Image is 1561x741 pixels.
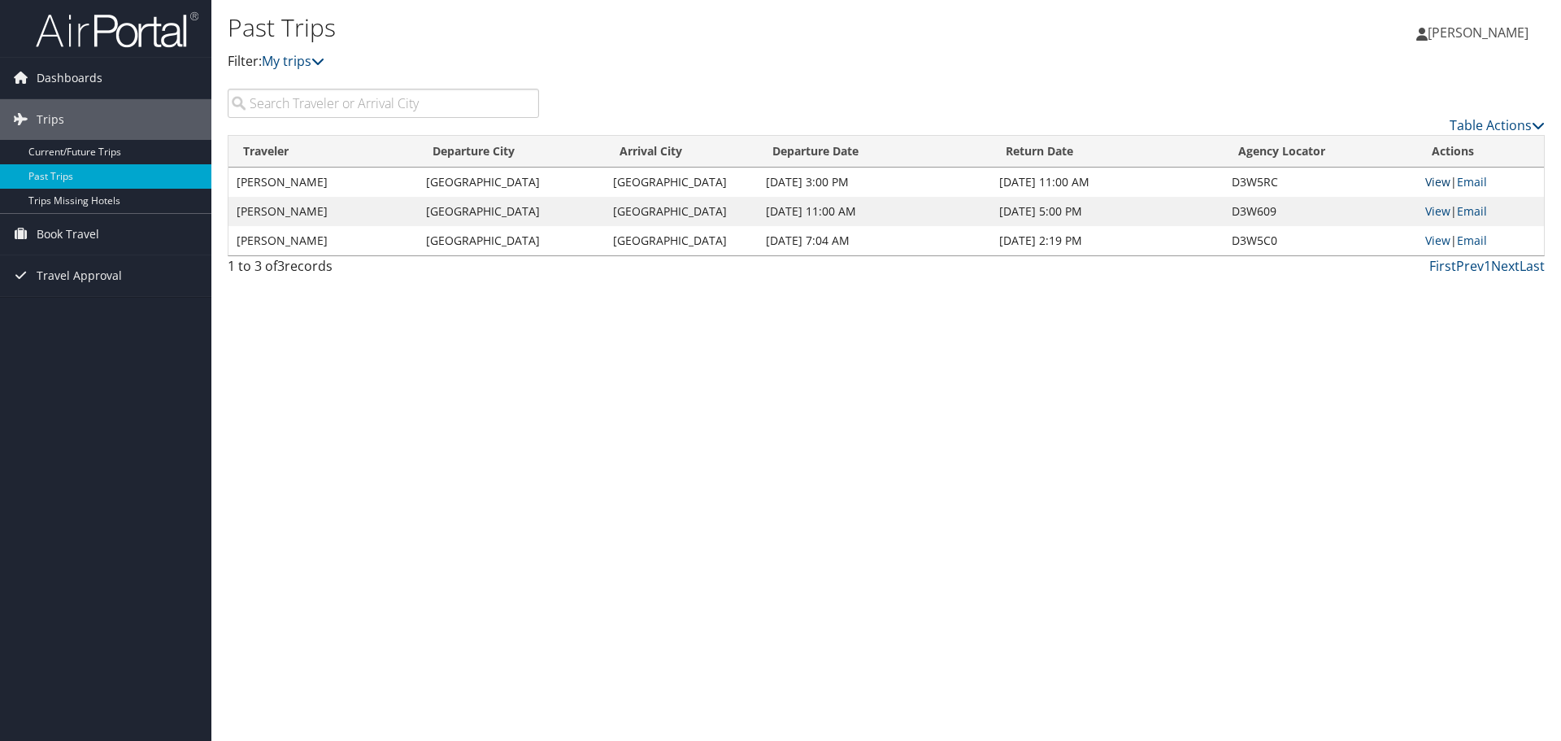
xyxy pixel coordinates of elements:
span: Dashboards [37,58,102,98]
a: View [1425,203,1450,219]
td: [GEOGRAPHIC_DATA] [605,226,758,255]
td: | [1417,168,1544,197]
th: Traveler: activate to sort column ascending [228,136,418,168]
span: Trips [37,99,64,140]
th: Actions [1417,136,1544,168]
a: Email [1457,233,1487,248]
a: Email [1457,203,1487,219]
td: [GEOGRAPHIC_DATA] [418,226,605,255]
td: | [1417,197,1544,226]
td: D3W609 [1224,197,1416,226]
td: [GEOGRAPHIC_DATA] [605,197,758,226]
td: | [1417,226,1544,255]
div: 1 to 3 of records [228,256,539,284]
p: Filter: [228,51,1106,72]
td: [GEOGRAPHIC_DATA] [605,168,758,197]
a: Email [1457,174,1487,190]
td: [DATE] 11:00 AM [758,197,991,226]
td: [GEOGRAPHIC_DATA] [418,197,605,226]
img: airportal-logo.png [36,11,198,49]
a: View [1425,174,1450,190]
a: [PERSON_NAME] [1416,8,1545,57]
span: 3 [277,257,285,275]
td: [DATE] 2:19 PM [991,226,1224,255]
td: [DATE] 11:00 AM [991,168,1224,197]
a: 1 [1484,257,1491,275]
a: View [1425,233,1450,248]
span: Travel Approval [37,255,122,296]
td: [DATE] 3:00 PM [758,168,991,197]
th: Departure Date: activate to sort column ascending [758,136,991,168]
th: Agency Locator: activate to sort column ascending [1224,136,1416,168]
th: Return Date: activate to sort column ascending [991,136,1224,168]
td: [PERSON_NAME] [228,197,418,226]
a: Prev [1456,257,1484,275]
h1: Past Trips [228,11,1106,45]
input: Search Traveler or Arrival City [228,89,539,118]
a: Next [1491,257,1520,275]
td: D3W5RC [1224,168,1416,197]
span: [PERSON_NAME] [1428,24,1528,41]
td: [PERSON_NAME] [228,226,418,255]
td: [DATE] 5:00 PM [991,197,1224,226]
td: [GEOGRAPHIC_DATA] [418,168,605,197]
a: My trips [262,52,324,70]
td: D3W5C0 [1224,226,1416,255]
th: Arrival City: activate to sort column ascending [605,136,758,168]
a: First [1429,257,1456,275]
a: Last [1520,257,1545,275]
td: [PERSON_NAME] [228,168,418,197]
td: [DATE] 7:04 AM [758,226,991,255]
a: Table Actions [1450,116,1545,134]
th: Departure City: activate to sort column ascending [418,136,605,168]
span: Book Travel [37,214,99,255]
